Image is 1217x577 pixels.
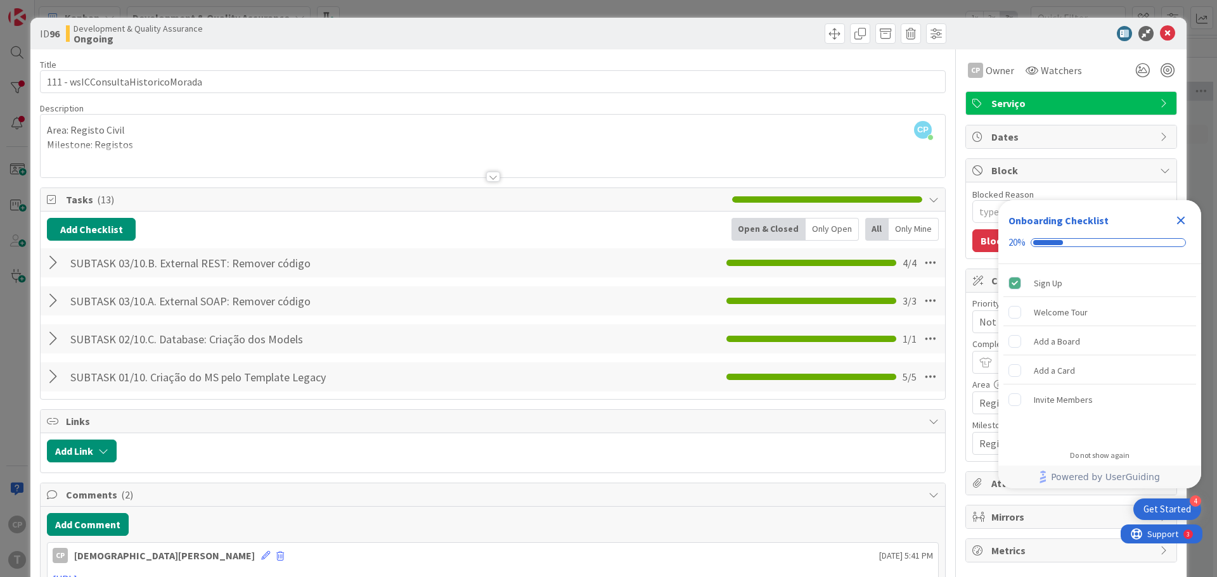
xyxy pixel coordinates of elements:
span: 3 / 3 [903,293,917,308]
span: Owner [986,63,1014,78]
div: Close Checklist [1171,210,1191,231]
span: ID [40,26,60,41]
div: Do not show again [1070,450,1130,460]
div: Milestone [972,421,1170,429]
input: Add Checklist... [66,327,351,350]
span: Mirrors [991,509,1154,524]
span: Tasks [66,192,726,207]
button: Add Comment [47,513,129,536]
div: Open Get Started checklist, remaining modules: 4 [1133,498,1201,520]
span: Powered by UserGuiding [1051,469,1160,485]
p: Area: Registo Civil [47,123,939,137]
div: Add a Board is incomplete. [1003,327,1196,355]
span: Block [991,163,1154,178]
span: Metrics [991,543,1154,558]
div: CP [53,548,68,563]
div: Get Started [1143,503,1191,516]
div: Only Open [806,218,859,241]
div: CP [968,63,983,78]
input: Add Checklist... [66,251,351,274]
div: Sign Up [1034,276,1062,291]
div: Footer [998,466,1201,488]
span: Comments [66,487,922,502]
b: 96 [49,27,60,40]
p: Milestone: Registos [47,137,939,152]
span: Registo Civil [979,394,1142,412]
span: Description [40,103,84,114]
input: type card name here... [40,70,946,93]
span: ( 13 ) [97,193,114,206]
span: 4 / 4 [903,255,917,270]
span: 1 / 1 [903,331,917,346]
span: Support [27,2,58,17]
div: Invite Members [1034,392,1093,407]
input: Add Checklist... [66,289,351,312]
span: CP [914,121,932,139]
span: Watchers [1041,63,1082,78]
div: [DEMOGRAPHIC_DATA][PERSON_NAME] [74,548,255,563]
div: Open & Closed [731,218,806,241]
div: 3 [66,5,69,15]
div: Checklist progress: 20% [1008,237,1191,248]
b: Ongoing [74,34,203,44]
button: Add Link [47,440,117,462]
div: Onboarding Checklist [1008,213,1109,228]
div: Welcome Tour is incomplete. [1003,298,1196,326]
button: Block [972,229,1015,252]
div: Add a Card is incomplete. [1003,357,1196,384]
span: 5 / 5 [903,369,917,384]
span: Attachments [991,476,1154,491]
label: Title [40,59,56,70]
div: Checklist items [998,264,1201,442]
div: 20% [1008,237,1026,248]
span: Registos [979,434,1142,452]
div: Checklist Container [998,200,1201,488]
div: Priority [972,299,1170,308]
button: Add Checklist [47,218,136,241]
span: Serviço [991,96,1154,111]
div: Add a Card [1034,363,1075,378]
span: Custom Fields [991,273,1154,288]
div: Sign Up is complete. [1003,269,1196,297]
input: Add Checklist... [66,365,351,388]
div: Only Mine [889,218,939,241]
div: 4 [1190,495,1201,507]
div: Complexidade [972,339,1170,348]
a: Powered by UserGuiding [1005,466,1195,488]
div: Area [972,380,1170,389]
div: Invite Members is incomplete. [1003,386,1196,414]
div: All [865,218,889,241]
div: Welcome Tour [1034,305,1088,320]
span: Not Set [979,313,1142,331]
span: Development & Quality Assurance [74,23,203,34]
span: ( 2 ) [121,488,133,501]
span: Dates [991,129,1154,144]
label: Blocked Reason [972,189,1034,200]
div: Add a Board [1034,334,1080,349]
span: Links [66,414,922,429]
span: [DATE] 5:41 PM [879,549,933,562]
